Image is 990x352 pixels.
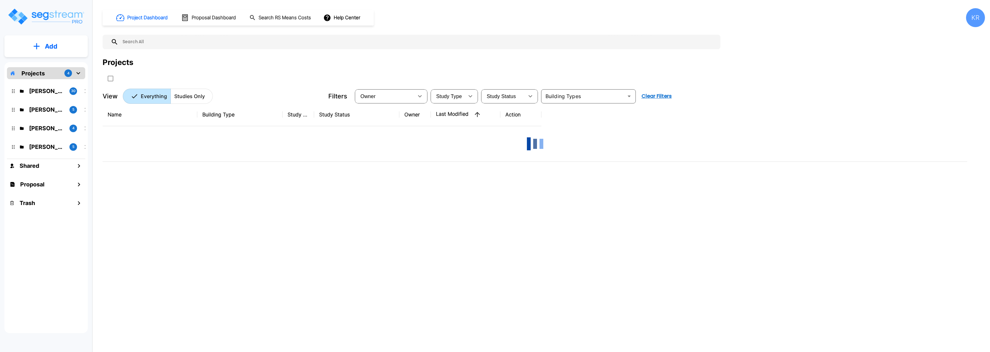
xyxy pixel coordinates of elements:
button: Clear Filters [639,90,674,103]
span: Study Status [487,94,516,99]
div: KR [966,8,985,27]
p: Kristina's Folder (Finalized Reports) [29,87,64,95]
p: Studies Only [174,92,205,100]
h1: Trash [20,199,35,207]
h1: Project Dashboard [127,14,168,21]
p: 5 [72,107,75,112]
p: Filters [328,91,347,101]
p: 4 [72,126,75,131]
button: Help Center [322,12,363,24]
button: SelectAll [104,72,117,85]
input: Search All [118,35,717,49]
img: Logo [7,8,85,26]
button: Project Dashboard [114,11,171,25]
button: Open [625,92,634,101]
th: Owner [399,103,431,126]
button: Proposal Dashboard [179,11,239,24]
p: Everything [141,92,167,100]
button: Everything [123,89,171,104]
th: Last Modified [431,103,500,126]
p: Karina's Folder [29,105,64,114]
div: Projects [103,57,133,68]
p: View [103,91,118,101]
th: Study Status [314,103,399,126]
p: M.E. Folder [29,124,64,132]
span: Study Type [436,94,462,99]
p: 30 [71,88,75,94]
span: Owner [361,94,376,99]
div: Select [356,87,414,105]
img: Loading [522,131,548,156]
button: Search RS Means Costs [247,12,314,24]
th: Study Type [283,103,314,126]
p: Add [45,42,57,51]
h1: Shared [20,161,39,170]
input: Building Types [543,92,623,101]
p: Jon's Folder [29,143,64,151]
button: Studies Only [170,89,213,104]
h1: Proposal [20,180,45,189]
th: Action [500,103,541,126]
th: Building Type [197,103,283,126]
th: Name [103,103,197,126]
p: Projects [21,69,45,78]
p: 5 [72,144,75,150]
div: Select [482,87,524,105]
button: Add [4,37,88,56]
p: 4 [67,71,69,76]
div: Select [432,87,464,105]
div: Platform [123,89,213,104]
h1: Proposal Dashboard [192,14,236,21]
h1: Search RS Means Costs [259,14,311,21]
